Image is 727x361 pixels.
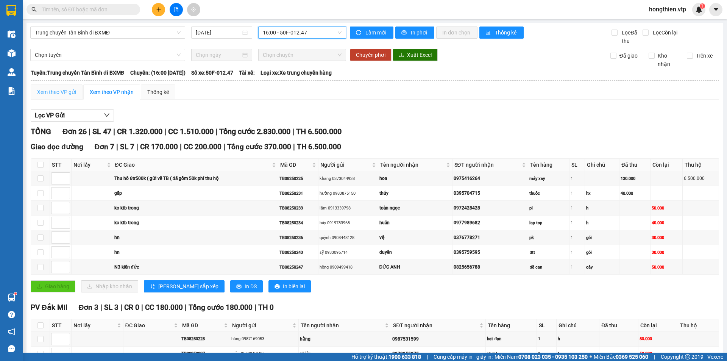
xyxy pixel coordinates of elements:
[529,220,568,226] div: lap top
[586,234,618,241] div: gói
[378,260,452,275] td: ĐỨC ANH
[529,234,568,241] div: pk
[380,161,445,169] span: Tên người nhận
[391,332,486,347] td: 0987531599
[495,28,518,37] span: Thống kê
[8,68,16,76] img: warehouse-icon
[130,69,186,77] span: Chuyến: (16:00 [DATE])
[379,205,451,212] div: toàn ngọc
[700,3,705,9] sup: 1
[320,249,376,256] div: sỹ 0933095714
[301,321,383,330] span: Tên người nhận
[191,7,196,12] span: aim
[693,52,716,60] span: Trên xe
[619,28,642,45] span: Lọc Đã thu
[350,27,393,39] button: syncLàm mới
[35,111,65,120] span: Lọc VP Gửi
[150,284,155,290] span: sort-ascending
[8,294,16,302] img: warehouse-icon
[278,245,319,260] td: TB08250243
[35,27,181,38] span: Trung chuyển Tân Bình đi BXMĐ
[571,175,584,182] div: 1
[114,219,277,227] div: ko ktb trong
[320,220,376,226] div: bảy 0919783968
[379,175,451,182] div: hoa
[427,353,428,361] span: |
[278,171,319,186] td: TB08250225
[571,190,584,197] div: 1
[147,88,169,96] div: Thống kê
[279,264,317,270] div: TB08250247
[236,284,242,290] span: printer
[187,3,200,16] button: aim
[537,319,557,332] th: SL
[182,321,223,330] span: Mã GD
[292,127,294,136] span: |
[81,280,138,292] button: downloadNhập kho nhận
[452,216,529,230] td: 0977989682
[117,127,162,136] span: CR 1.320.000
[586,264,618,270] div: cây
[621,175,649,182] div: 130.000
[173,7,179,12] span: file-add
[50,319,72,332] th: STT
[529,205,568,211] div: pl
[254,303,256,312] span: |
[279,249,317,256] div: TB08250243
[652,249,681,256] div: 30.000
[278,186,319,201] td: TB08250231
[26,45,88,51] strong: BIÊN NHẬN GỬI HÀNG HOÁ
[590,355,592,358] span: ⚪️
[104,303,119,312] span: SL 3
[279,205,317,211] div: TB08250233
[529,264,568,270] div: đề can
[320,234,376,241] div: quỳnh 0908448128
[140,142,178,151] span: CR 170.000
[487,336,535,342] div: bạt đạn
[6,5,16,16] img: logo-vxr
[89,127,90,136] span: |
[379,264,451,271] div: ĐỨC ANH
[640,350,677,357] div: 50.000
[529,190,568,197] div: thuốc
[654,353,655,361] span: |
[379,219,451,227] div: huân
[258,303,274,312] span: TH 0
[62,127,87,136] span: Đơn 26
[569,159,585,171] th: SL
[263,49,342,61] span: Chọn chuyến
[599,319,638,332] th: Đã thu
[378,171,452,186] td: hoa
[696,6,702,13] img: icon-new-feature
[616,52,641,60] span: Đã giao
[401,30,408,36] span: printer
[619,159,651,171] th: Đã thu
[640,336,677,342] div: 50.000
[684,175,718,182] div: 6.500.000
[156,7,161,12] span: plus
[73,28,107,34] span: 21408250547
[356,30,362,36] span: sync
[35,49,181,61] span: Chọn tuyến
[8,87,16,95] img: solution-icon
[571,220,584,226] div: 1
[181,350,229,357] div: TB08250237
[278,201,319,216] td: TB08250233
[278,230,319,245] td: TB08250236
[652,220,681,226] div: 40.000
[365,28,387,37] span: Làm mới
[144,280,225,292] button: sort-ascending[PERSON_NAME] sắp xếp
[8,49,16,57] img: warehouse-icon
[279,220,317,226] div: TB08250234
[170,3,183,16] button: file-add
[350,49,392,61] button: Chuyển phơi
[300,336,390,343] div: hằng
[452,171,529,186] td: 0975416264
[113,127,115,136] span: |
[392,350,484,358] div: 0972955975
[114,205,277,212] div: ko ktb trong
[152,3,165,16] button: plus
[115,161,270,169] span: ĐC Giao
[114,190,277,197] div: gấp
[379,249,451,256] div: duyên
